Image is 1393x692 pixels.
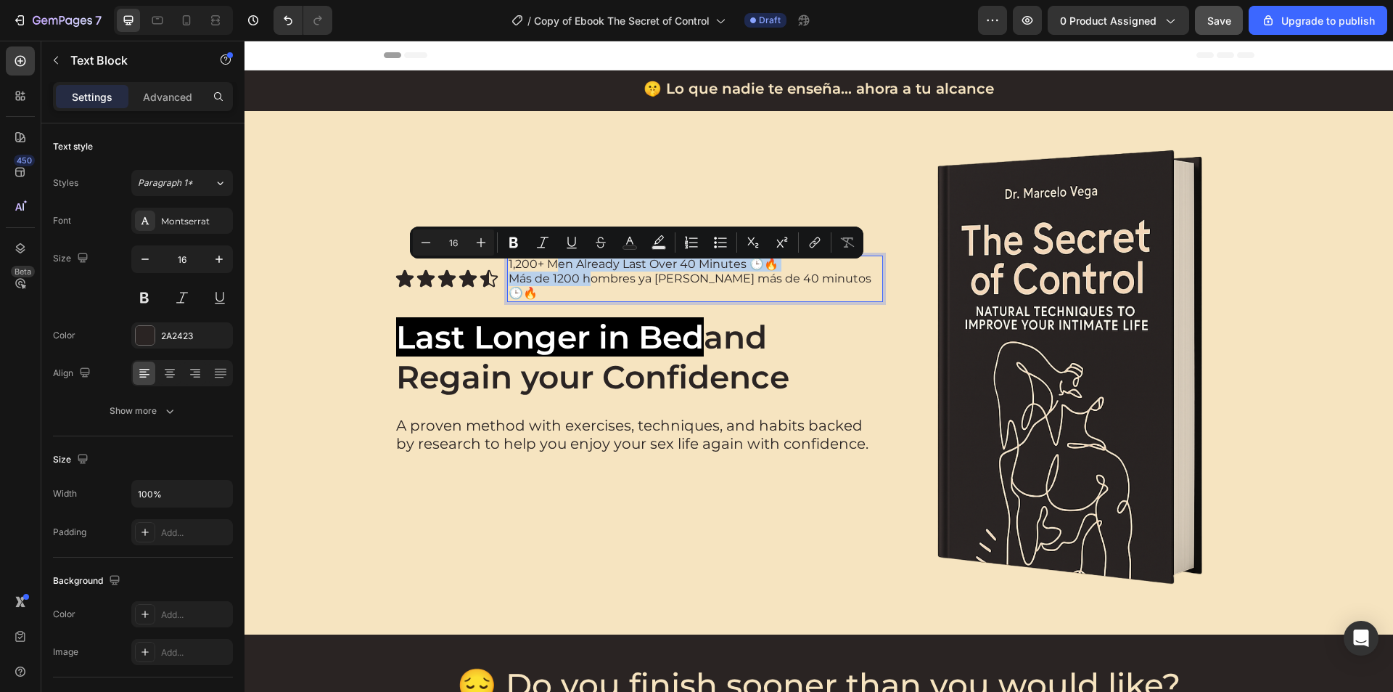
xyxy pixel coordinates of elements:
span: Paragraph 1* [138,176,193,190]
button: Upgrade to publish [1249,6,1387,35]
div: Text style [53,140,93,153]
div: Add... [161,646,229,659]
img: gempages_580709647753675272-2125b64f-100f-4f88-ac07-c3997512922d.png [650,99,999,565]
div: Color [53,329,75,342]
button: Show more [53,398,233,424]
button: 7 [6,6,108,35]
p: Settings [72,89,112,105]
div: Montserrat [161,215,229,228]
input: Auto [132,481,232,507]
div: Add... [161,608,229,622]
div: Color [53,608,75,621]
div: Background [53,571,123,591]
p: Advanced [143,89,192,105]
span: Last Longer in Bed [152,277,459,316]
div: Show more [110,404,177,418]
p: Más de 1200 hombres ya [PERSON_NAME] más de 40 minutos 🕒🔥 [264,231,637,260]
p: Text Block [70,52,194,69]
div: Size [53,249,91,269]
div: Upgrade to publish [1261,13,1375,28]
span: 0 product assigned [1060,13,1156,28]
span: / [527,13,531,28]
button: Paragraph 1* [131,170,233,196]
div: Styles [53,176,78,190]
div: Size [53,450,91,470]
div: Add... [161,526,229,540]
div: Editor contextual toolbar [410,227,863,259]
div: 2A2423 [161,330,229,343]
div: Padding [53,526,86,539]
p: 1,200+ Men Already Last Over 40 Minutes 🕒🔥 [264,216,637,231]
button: 0 product assigned [1048,6,1189,35]
div: Rich Text Editor. Editing area: main [263,215,638,261]
span: Draft [759,14,781,27]
div: Open Intercom Messenger [1344,621,1378,656]
div: Width [53,487,77,500]
span: and Regain your Confidence [152,277,545,356]
div: Align [53,364,94,383]
div: 450 [14,155,35,166]
div: Image [53,646,78,659]
p: 7 [95,12,102,29]
button: Save [1195,6,1243,35]
p: A proven method with exercises, techniques, and habits backed by research to help you enjoy your ... [152,376,637,412]
div: Undo/Redo [274,6,332,35]
span: Copy of Ebook The Secret of Control [534,13,710,28]
div: Beta [11,266,35,277]
iframe: Design area [245,41,1393,692]
div: Font [53,214,71,227]
span: Save [1207,15,1231,27]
